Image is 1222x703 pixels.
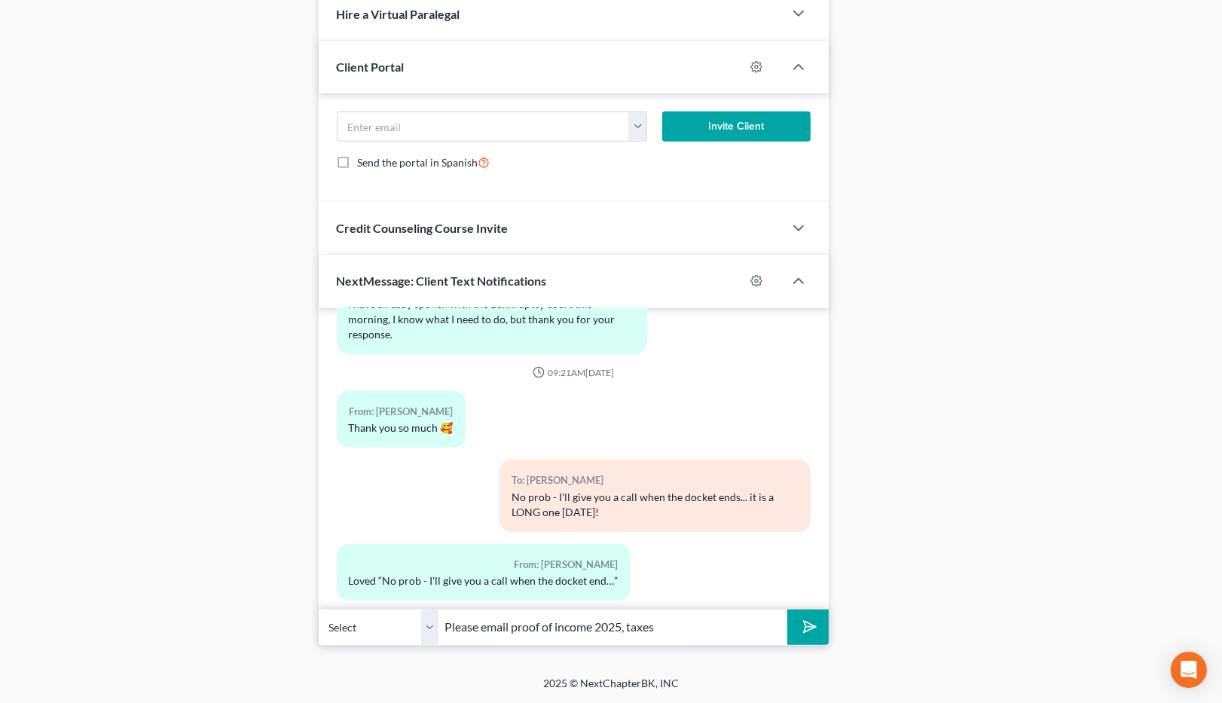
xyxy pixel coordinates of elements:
div: 09:21AM[DATE] [337,366,811,379]
div: Loved “No prob - I'll give you a call when the docket end…” [349,573,619,588]
div: Thank you so much 🥰 [349,420,454,436]
span: Hire a Virtual Paralegal [337,7,460,21]
span: Credit Counseling Course Invite [337,221,509,235]
span: Client Portal [337,60,405,74]
span: NextMessage: Client Text Notifications [337,274,547,288]
div: From: [PERSON_NAME] [349,403,454,420]
div: 2025 © NextChapterBK, INC [182,676,1040,703]
div: From: [PERSON_NAME] [349,556,619,573]
div: No prob - I'll give you a call when the docket ends... it is a LONG one [DATE]! [512,490,799,520]
input: Say something... [439,609,787,646]
button: Invite Client [662,112,810,142]
span: Send the portal in Spanish [358,156,478,169]
div: Open Intercom Messenger [1171,652,1207,688]
input: Enter email [338,112,629,141]
div: To: [PERSON_NAME] [512,472,799,489]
